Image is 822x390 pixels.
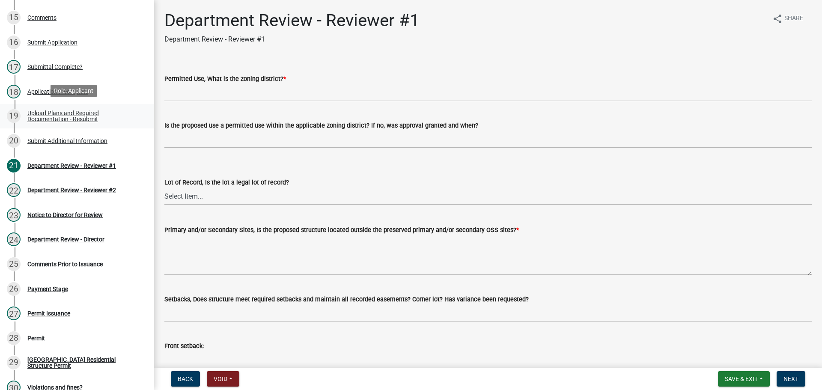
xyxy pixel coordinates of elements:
[7,356,21,369] div: 29
[164,76,286,82] label: Permitted Use, What is the zoning district?
[27,138,107,144] div: Submit Additional Information
[7,109,21,123] div: 19
[27,163,116,169] div: Department Review - Reviewer #1
[7,183,21,197] div: 22
[7,257,21,271] div: 25
[7,282,21,296] div: 26
[164,123,478,129] label: Is the proposed use a permitted use within the applicable zoning district? If no, was approval gr...
[784,14,803,24] span: Share
[725,375,758,382] span: Save & Exit
[27,212,103,218] div: Notice to Director for Review
[7,85,21,98] div: 18
[7,11,21,24] div: 15
[164,227,519,233] label: Primary and/or Secondary Sites, Is the proposed structure located outside the preserved primary a...
[164,343,204,349] label: Front setback:
[27,357,140,369] div: [GEOGRAPHIC_DATA] Residential Structure Permit
[765,10,810,27] button: shareShare
[27,335,45,341] div: Permit
[214,375,227,382] span: Void
[27,236,104,242] div: Department Review - Director
[7,232,21,246] div: 24
[164,180,289,186] label: Lot of Record, Is the lot a legal lot of record?
[51,85,97,97] div: Role: Applicant
[164,34,419,45] p: Department Review - Reviewer #1
[27,310,70,316] div: Permit Issuance
[27,39,77,45] div: Submit Application
[27,15,57,21] div: Comments
[7,208,21,222] div: 23
[27,64,83,70] div: Submittal Complete?
[164,10,419,31] h1: Department Review - Reviewer #1
[777,371,805,387] button: Next
[7,134,21,148] div: 20
[772,14,783,24] i: share
[207,371,239,387] button: Void
[7,307,21,320] div: 27
[27,89,88,95] div: Application Incomplete
[7,159,21,173] div: 21
[178,375,193,382] span: Back
[164,297,529,303] label: Setbacks, Does structure meet required setbacks and maintain all recorded easements? Corner lot? ...
[718,371,770,387] button: Save & Exit
[171,371,200,387] button: Back
[27,286,68,292] div: Payment Stage
[7,36,21,49] div: 16
[27,261,103,267] div: Comments Prior to Issuance
[7,60,21,74] div: 17
[27,110,140,122] div: Upload Plans and Required Documentation - Resubmit
[27,187,116,193] div: Department Review - Reviewer #2
[783,375,798,382] span: Next
[7,331,21,345] div: 28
